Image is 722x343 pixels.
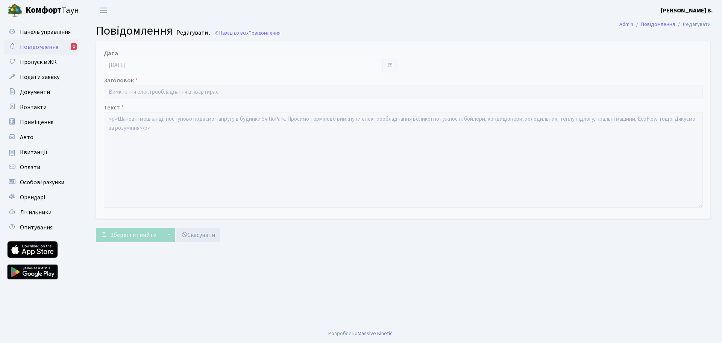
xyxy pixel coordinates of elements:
[96,228,161,242] button: Зберегти і вийти
[4,130,79,145] a: Авто
[20,133,33,141] span: Авто
[20,58,57,66] span: Пропуск в ЖК
[4,220,79,235] a: Опитування
[8,3,23,18] img: logo.png
[249,29,281,36] span: Повідомлення
[104,103,124,112] label: Текст
[661,6,713,15] a: [PERSON_NAME] В.
[4,55,79,70] a: Пропуск в ЖК
[641,20,675,28] a: Повідомлення
[176,228,220,242] a: Скасувати
[4,100,79,115] a: Контакти
[4,85,79,100] a: Документи
[4,145,79,160] a: Квитанції
[175,29,210,36] small: Редагувати .
[20,163,40,171] span: Оплати
[20,148,47,156] span: Квитанції
[110,231,156,239] span: Зберегти і вийти
[96,22,173,39] span: Повідомлення
[4,205,79,220] a: Лічильники
[104,49,118,58] label: Дата
[4,39,79,55] a: Повідомлення1
[328,329,394,338] div: Розроблено .
[619,20,633,28] a: Admin
[214,29,281,36] a: Назад до всіхПовідомлення
[20,223,53,232] span: Опитування
[20,43,58,51] span: Повідомлення
[20,208,52,217] span: Лічильники
[104,112,703,208] textarea: <p>Шановні мешканці, поступово подаємо напругу в будинки SvitloPark. Просимо терміново вимкнути е...
[4,175,79,190] a: Особові рахунки
[104,76,138,85] label: Заголовок
[4,160,79,175] a: Оплати
[608,17,722,32] nav: breadcrumb
[20,118,53,126] span: Приміщення
[71,43,77,50] div: 1
[20,73,59,81] span: Подати заявку
[20,103,47,111] span: Контакти
[4,190,79,205] a: Орендарі
[94,4,113,17] button: Переключити навігацію
[20,178,64,187] span: Особові рахунки
[26,4,62,16] b: Комфорт
[20,193,45,202] span: Орендарі
[4,70,79,85] a: Подати заявку
[675,20,711,29] li: Редагувати
[26,4,79,17] span: Таун
[4,24,79,39] a: Панель управління
[20,28,71,36] span: Панель управління
[4,115,79,130] a: Приміщення
[20,88,50,96] span: Документи
[358,329,393,337] a: Massive Kinetic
